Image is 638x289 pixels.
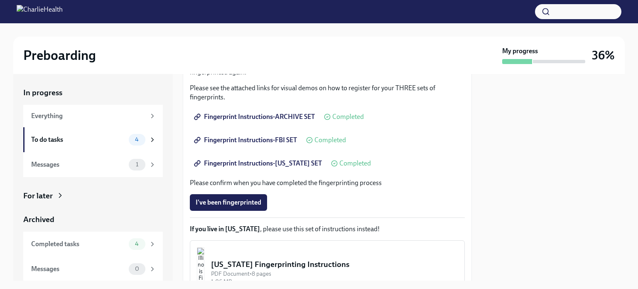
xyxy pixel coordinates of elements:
[190,155,328,172] a: Fingerprint Instructions-[US_STATE] SET
[190,178,465,188] p: Please confirm when you have completed the fingerprinting process
[23,257,163,282] a: Messages0
[130,266,144,272] span: 0
[211,278,458,286] div: 1.06 MB
[211,259,458,270] div: [US_STATE] Fingerprinting Instructions
[211,270,458,278] div: PDF Document • 8 pages
[332,114,364,120] span: Completed
[196,113,315,121] span: Fingerprint Instructions-ARCHIVE SET
[130,136,144,143] span: 4
[314,137,346,143] span: Completed
[196,198,261,207] span: I've been fingerprinted
[196,136,297,144] span: Fingerprint Instructions-FBI SET
[190,132,303,148] a: Fingerprint Instructions-FBI SET
[502,47,538,56] strong: My progress
[196,159,322,168] span: Fingerprint Instructions-[US_STATE] SET
[23,127,163,152] a: To do tasks4
[23,152,163,177] a: Messages1
[190,225,465,234] p: , please use this set of instructions instead!
[23,232,163,257] a: Completed tasks4
[23,190,163,201] a: For later
[190,109,321,125] a: Fingerprint Instructions-ARCHIVE SET
[23,214,163,225] a: Archived
[130,241,144,247] span: 4
[31,264,125,274] div: Messages
[31,240,125,249] div: Completed tasks
[23,105,163,127] a: Everything
[131,161,143,168] span: 1
[592,48,615,63] h3: 36%
[190,194,267,211] button: I've been fingerprinted
[23,87,163,98] a: In progress
[190,225,260,233] strong: If you live in [US_STATE]
[339,160,371,167] span: Completed
[31,111,145,121] div: Everything
[31,135,125,144] div: To do tasks
[23,190,53,201] div: For later
[23,47,96,64] h2: Preboarding
[190,84,465,102] p: Please see the attached links for visual demos on how to register for your THREE sets of fingerpr...
[31,160,125,169] div: Messages
[17,5,63,18] img: CharlieHealth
